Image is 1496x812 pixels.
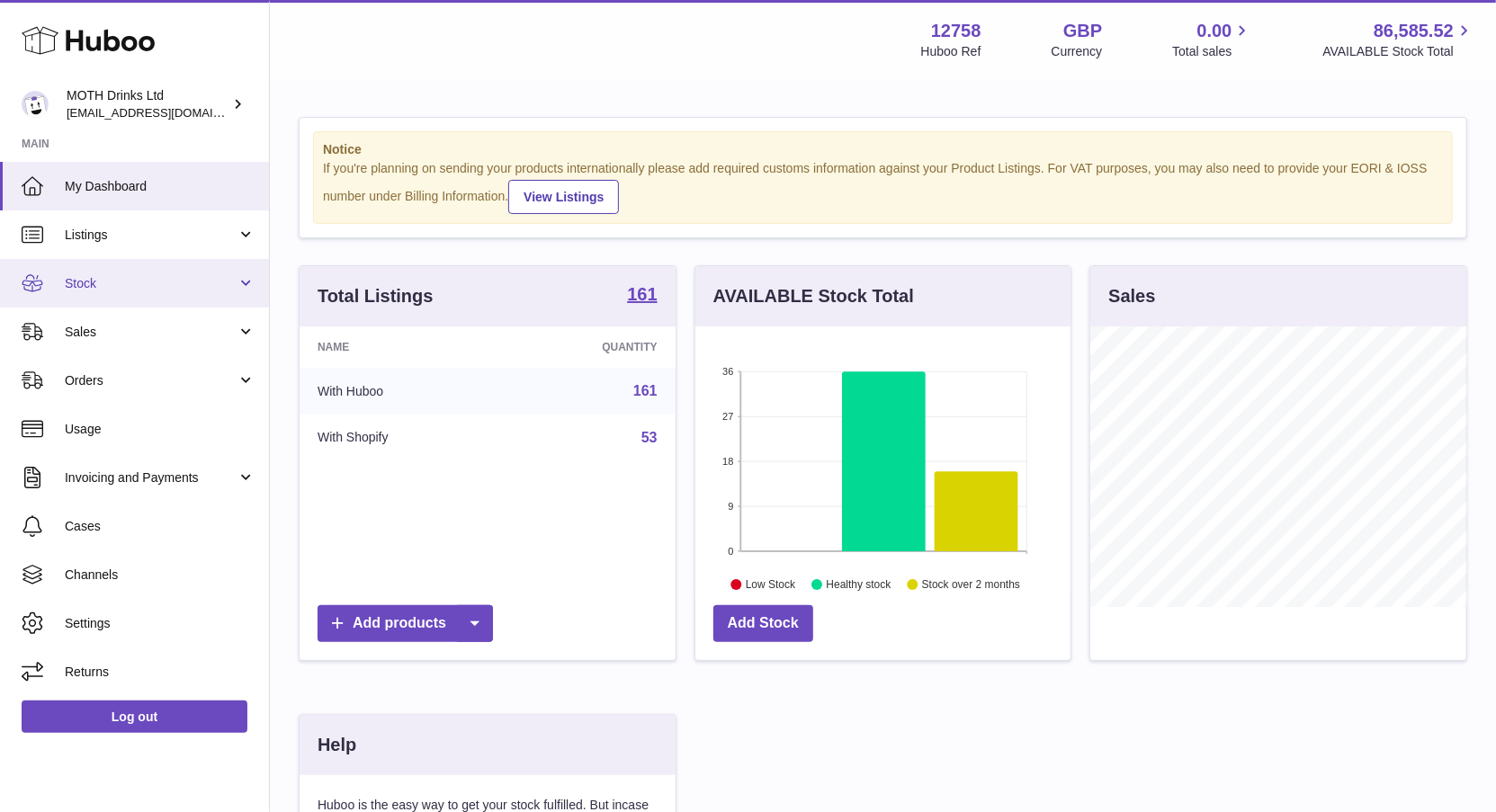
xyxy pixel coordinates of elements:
[627,285,657,307] a: 161
[65,567,255,584] span: Channels
[65,421,255,438] span: Usage
[1172,43,1252,60] span: Total sales
[1063,19,1102,43] strong: GBP
[65,372,237,389] span: Orders
[641,430,658,445] a: 53
[1322,19,1474,60] a: 86,585.52 AVAILABLE Stock Total
[1374,19,1454,43] span: 86,585.52
[22,700,247,733] a: Log out
[746,578,796,591] text: Low Stock
[300,415,502,461] td: With Shopify
[713,284,914,308] h3: AVAILABLE Stock Total
[65,324,237,341] span: Sales
[722,456,733,467] text: 18
[65,615,255,632] span: Settings
[65,227,237,244] span: Listings
[323,141,1443,158] strong: Notice
[323,160,1443,214] div: If you're planning on sending your products internationally please add required customs informati...
[65,275,237,292] span: Stock
[300,326,502,368] th: Name
[300,368,502,415] td: With Huboo
[1108,284,1155,308] h3: Sales
[722,411,733,422] text: 27
[67,87,228,121] div: MOTH Drinks Ltd
[508,180,619,214] a: View Listings
[921,43,981,60] div: Huboo Ref
[1172,19,1252,60] a: 0.00 Total sales
[65,469,237,486] span: Invoicing and Payments
[65,518,255,535] span: Cases
[318,284,434,308] h3: Total Listings
[318,733,356,757] h3: Help
[826,578,891,591] text: Healthy stock
[713,605,813,642] a: Add Stock
[22,91,49,118] img: orders@mothdrinks.com
[627,285,657,303] strong: 161
[722,366,733,377] text: 36
[1322,43,1474,60] span: AVAILABLE Stock Total
[65,664,255,681] span: Returns
[922,578,1020,591] text: Stock over 2 months
[502,326,675,368] th: Quantity
[728,501,733,512] text: 9
[67,105,264,120] span: [EMAIL_ADDRESS][DOMAIN_NAME]
[728,546,733,557] text: 0
[318,605,493,642] a: Add products
[1052,43,1103,60] div: Currency
[65,178,255,195] span: My Dashboard
[633,383,658,398] a: 161
[931,19,981,43] strong: 12758
[1197,19,1232,43] span: 0.00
